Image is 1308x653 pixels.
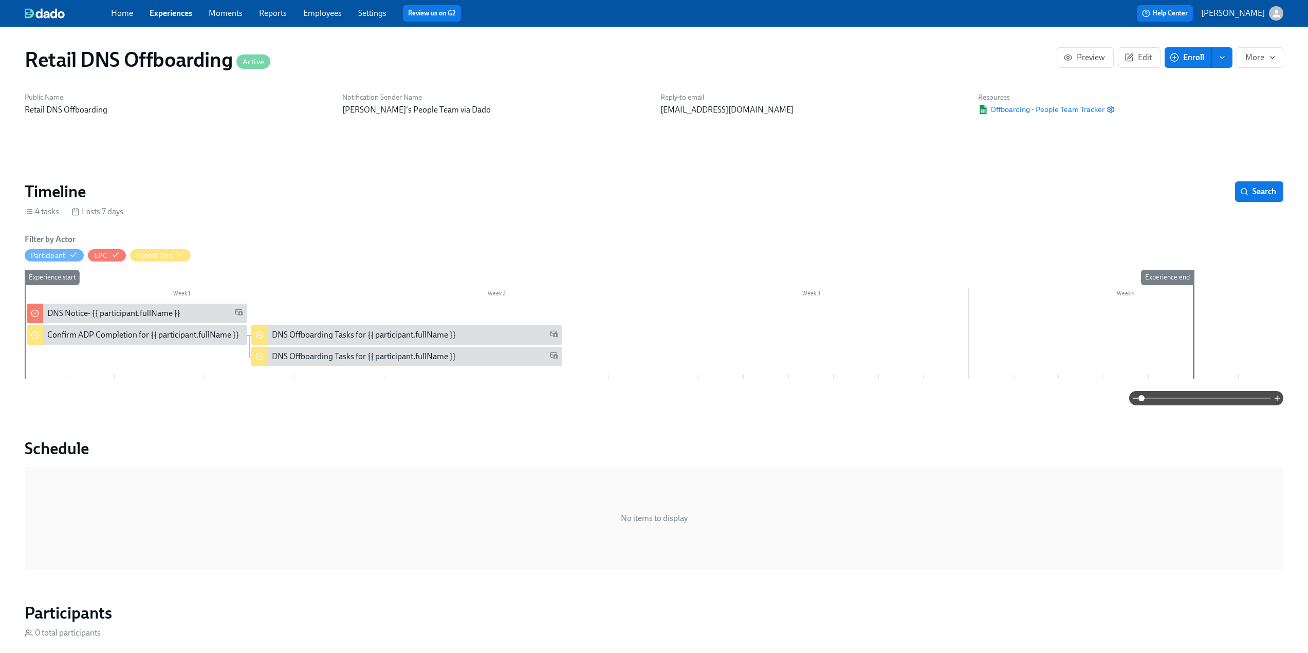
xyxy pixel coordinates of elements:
div: Hide EPC [94,251,107,260]
div: Week 4 [969,288,1283,302]
h2: Schedule [25,438,1283,459]
button: [PERSON_NAME] [1201,6,1283,21]
h6: Reply-to email [660,92,966,102]
div: DNS Notice- {{ participant.fullName }} [47,308,180,319]
div: Hide Participant [31,251,65,260]
div: Lasts 7 days [71,206,123,217]
div: DNS Notice- {{ participant.fullName }} [27,304,247,323]
span: Work Email [550,329,558,341]
div: DNS Offboarding Tasks for {{ participant.fullName }} [251,325,562,345]
div: Confirm ADP Completion for {{ participant.fullName }} [27,325,247,345]
span: Enroll [1172,52,1204,63]
span: Search [1242,186,1276,197]
button: Review us on G2 [403,5,461,22]
div: DNS Offboarding Tasks for {{ participant.fullName }} [272,329,456,341]
p: [EMAIL_ADDRESS][DOMAIN_NAME] [660,104,966,116]
h2: Participants [25,603,1283,623]
a: Moments [209,8,243,18]
button: Enroll [1165,47,1212,68]
div: Week 1 [25,288,339,302]
div: No items to display [25,467,1283,570]
span: Edit [1127,52,1152,63]
div: 0 total participants [25,627,101,639]
a: dado [25,8,111,18]
span: Offboarding - People Team Tracker [978,104,1104,115]
span: Work Email [235,308,243,320]
button: Edit [1118,47,1160,68]
h2: Timeline [25,181,86,202]
p: [PERSON_NAME]'s People Team via Dado [342,104,648,116]
button: Participant [25,249,84,262]
div: People Ops [136,251,172,260]
a: Reports [259,8,287,18]
button: More [1237,47,1283,68]
span: More [1245,52,1275,63]
img: Google Sheet [978,105,988,114]
span: Work Email [243,329,251,341]
div: DNS Offboarding Tasks for {{ participant.fullName }} [272,351,456,362]
button: Search [1235,181,1283,202]
button: enroll [1212,47,1232,68]
button: Help Center [1137,5,1193,22]
button: EPC [88,249,126,262]
span: Work Email [550,351,558,363]
span: Help Center [1142,8,1188,18]
h6: Notification Sender Name [342,92,648,102]
button: People Ops [130,249,191,262]
a: Home [111,8,133,18]
button: Preview [1057,47,1114,68]
a: Review us on G2 [408,8,456,18]
span: Preview [1065,52,1105,63]
p: [PERSON_NAME] [1201,8,1265,19]
a: Employees [303,8,342,18]
div: Experience start [25,270,80,285]
div: Experience end [1141,270,1194,285]
h1: Retail DNS Offboarding [25,47,270,72]
div: 4 tasks [25,206,59,217]
p: Retail DNS Offboarding [25,104,330,116]
div: Confirm ADP Completion for {{ participant.fullName }} [47,329,239,341]
div: DNS Offboarding Tasks for {{ participant.fullName }} [251,347,562,366]
div: Week 2 [339,288,654,302]
span: Active [236,58,270,66]
a: Experiences [150,8,192,18]
h6: Filter by Actor [25,234,76,245]
h6: Public Name [25,92,330,102]
a: Settings [358,8,386,18]
img: dado [25,8,65,18]
div: Week 3 [654,288,969,302]
a: Google SheetOffboarding - People Team Tracker [978,104,1104,115]
h6: Resources [978,92,1115,102]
